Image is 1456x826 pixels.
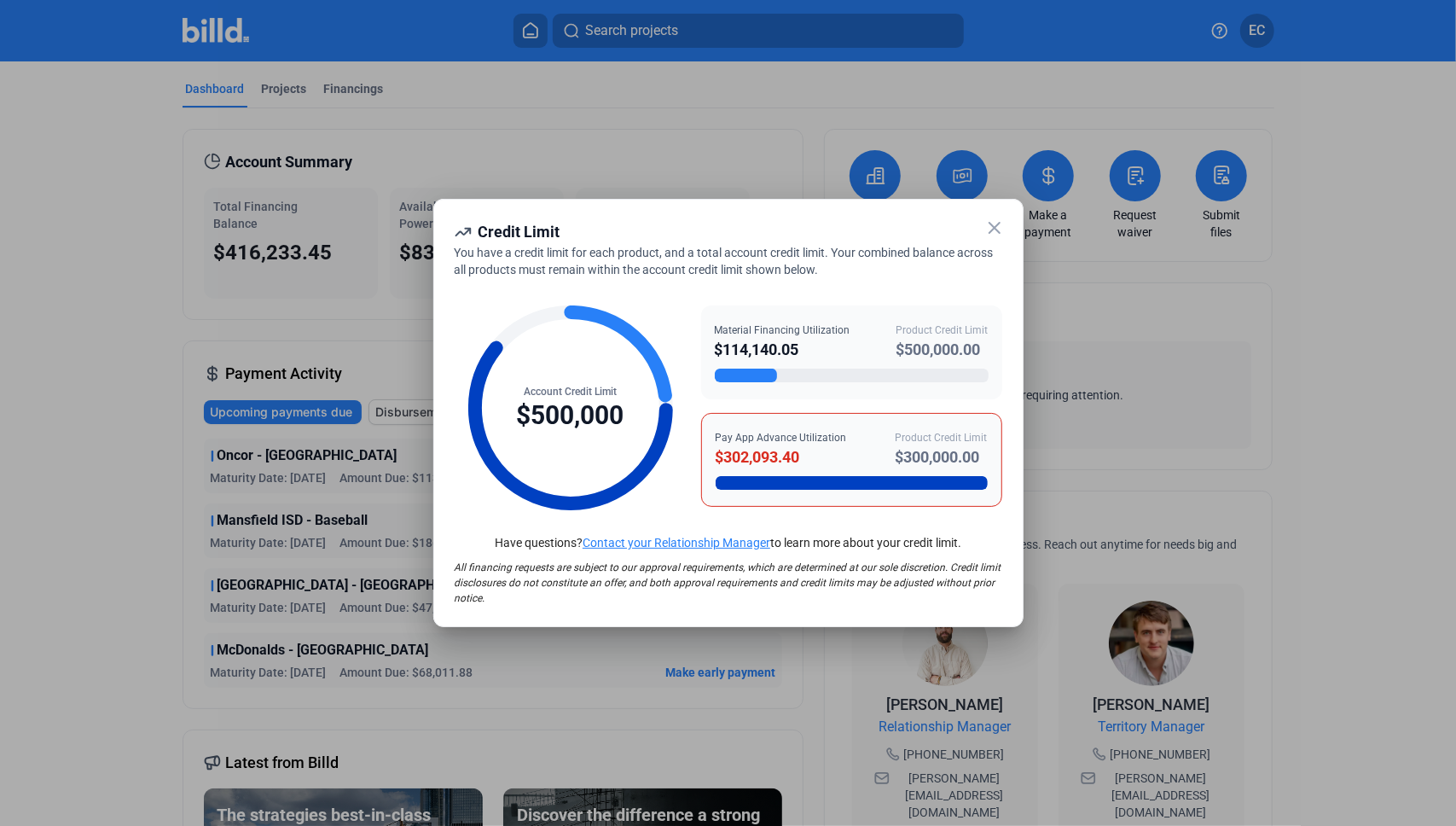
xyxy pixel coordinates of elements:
[896,430,988,445] div: Product Credit Limit
[716,445,847,469] div: $302,093.40
[455,246,994,276] span: You have a credit limit for each product, and a total account credit limit. Your combined balance...
[896,445,988,469] div: $300,000.00
[455,561,1001,604] span: All financing requests are subject to our approval requirements, which are determined at our sole...
[896,338,989,362] div: $500,000.00
[517,384,624,399] div: Account Credit Limit
[479,223,560,241] span: Credit Limit
[896,323,989,338] div: Product Credit Limit
[715,338,850,362] div: $114,140.05
[517,399,624,432] div: $500,000
[495,536,961,550] span: Have questions? to learn more about your credit limit.
[715,323,850,338] div: Material Financing Utilization
[716,430,847,445] div: Pay App Advance Utilization
[583,536,770,550] a: Contact your Relationship Manager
